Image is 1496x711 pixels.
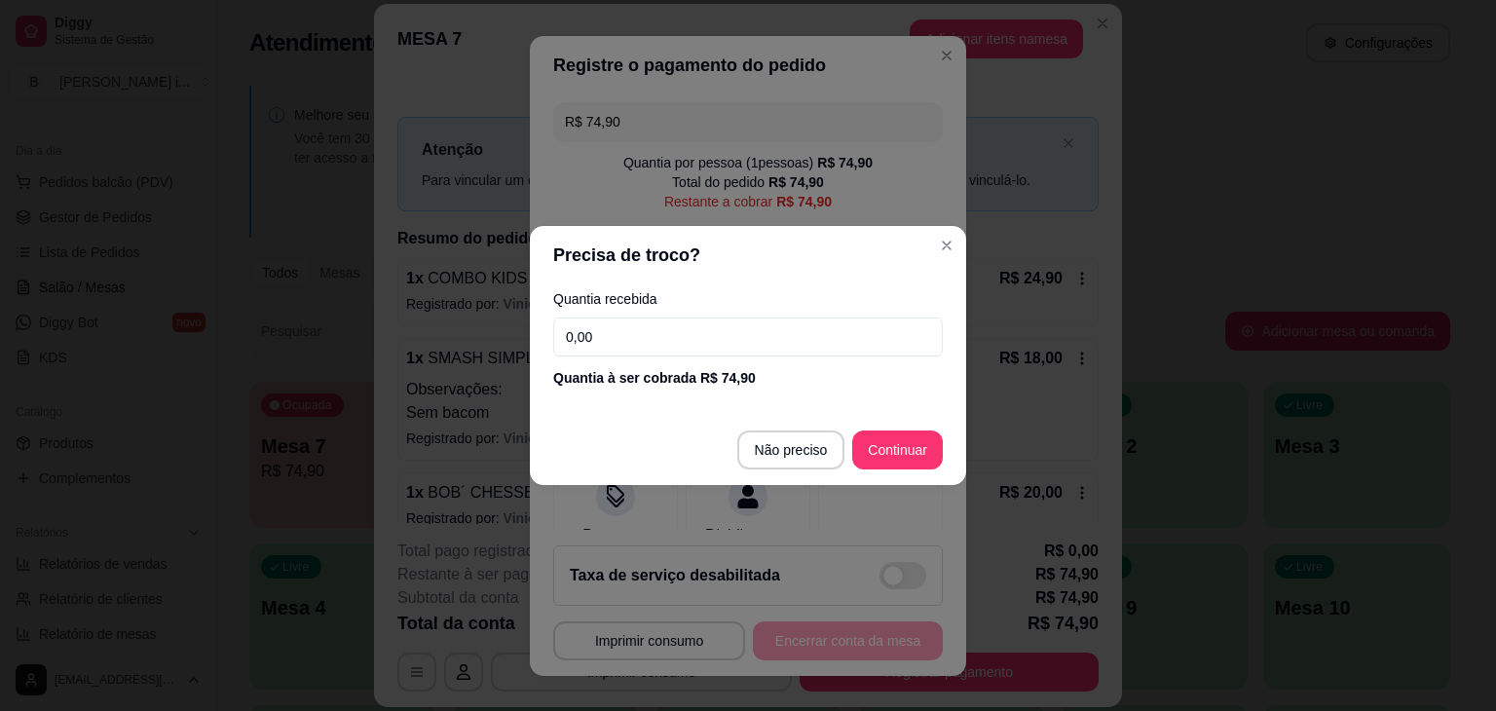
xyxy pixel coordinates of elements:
button: Continuar [852,430,943,469]
div: Quantia à ser cobrada R$ 74,90 [553,368,943,388]
button: Não preciso [737,430,845,469]
button: Close [931,230,962,261]
header: Precisa de troco? [530,226,966,284]
label: Quantia recebida [553,292,943,306]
